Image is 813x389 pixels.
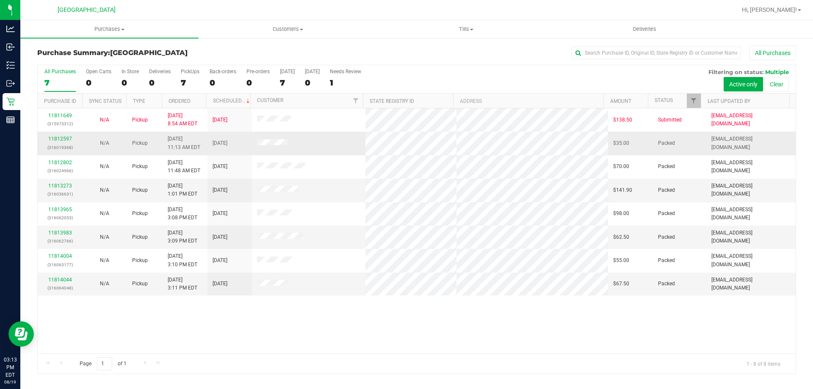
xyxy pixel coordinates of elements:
[213,280,227,288] span: [DATE]
[48,230,72,236] a: 11813983
[100,234,109,240] span: Not Applicable
[210,69,236,74] div: Back-orders
[122,78,139,88] div: 0
[711,206,791,222] span: [EMAIL_ADDRESS][DOMAIN_NAME]
[613,233,629,241] span: $62.50
[100,210,109,218] button: N/A
[44,78,76,88] div: 7
[86,69,111,74] div: Open Carts
[132,257,148,265] span: Pickup
[658,280,675,288] span: Packed
[280,69,295,74] div: [DATE]
[43,143,77,152] p: (316019368)
[100,116,109,124] button: N/A
[100,163,109,169] span: Not Applicable
[100,187,109,193] span: Not Applicable
[100,280,109,288] button: N/A
[613,116,632,124] span: $138.50
[658,257,675,265] span: Packed
[132,163,148,171] span: Pickup
[613,280,629,288] span: $67.50
[89,98,122,104] a: Sync Status
[740,357,787,370] span: 1 - 8 of 8 items
[711,112,791,128] span: [EMAIL_ADDRESS][DOMAIN_NAME]
[43,284,77,292] p: (316064048)
[43,261,77,269] p: (316063177)
[132,233,148,241] span: Pickup
[100,210,109,216] span: Not Applicable
[213,186,227,194] span: [DATE]
[658,163,675,171] span: Packed
[765,69,789,75] span: Multiple
[132,139,148,147] span: Pickup
[149,69,171,74] div: Deliveries
[37,49,290,57] h3: Purchase Summary:
[4,379,17,385] p: 08/19
[711,159,791,175] span: [EMAIL_ADDRESS][DOMAIN_NAME]
[655,97,673,103] a: Status
[213,210,227,218] span: [DATE]
[43,214,77,222] p: (316062053)
[43,237,77,245] p: (316062766)
[711,182,791,198] span: [EMAIL_ADDRESS][DOMAIN_NAME]
[658,233,675,241] span: Packed
[44,69,76,74] div: All Purchases
[213,233,227,241] span: [DATE]
[20,20,199,38] a: Purchases
[8,321,34,347] iframe: Resource center
[168,112,197,128] span: [DATE] 8:54 AM EDT
[724,77,763,91] button: Active only
[280,78,295,88] div: 7
[100,139,109,147] button: N/A
[43,167,77,175] p: (316024966)
[132,280,148,288] span: Pickup
[100,281,109,287] span: Not Applicable
[169,98,191,104] a: Ordered
[613,257,629,265] span: $55.00
[122,69,139,74] div: In Store
[6,43,15,51] inline-svg: Inbound
[168,135,200,151] span: [DATE] 11:13 AM EDT
[100,257,109,263] span: Not Applicable
[149,78,171,88] div: 0
[658,139,675,147] span: Packed
[43,190,77,198] p: (316036631)
[168,229,197,245] span: [DATE] 3:09 PM EDT
[20,25,199,33] span: Purchases
[257,97,283,103] a: Customer
[100,233,109,241] button: N/A
[708,98,750,104] a: Last Updated By
[658,210,675,218] span: Packed
[100,257,109,265] button: N/A
[711,229,791,245] span: [EMAIL_ADDRESS][DOMAIN_NAME]
[711,252,791,268] span: [EMAIL_ADDRESS][DOMAIN_NAME]
[43,120,77,128] p: (315973312)
[72,357,133,370] span: Page of 1
[708,69,763,75] span: Filtering on status:
[100,186,109,194] button: N/A
[613,163,629,171] span: $70.00
[100,140,109,146] span: Not Applicable
[48,136,72,142] a: 11812597
[370,98,414,104] a: State Registry ID
[213,116,227,124] span: [DATE]
[556,20,734,38] a: Deliveries
[742,6,797,13] span: Hi, [PERSON_NAME]!
[658,116,682,124] span: Submitted
[6,97,15,106] inline-svg: Retail
[6,116,15,124] inline-svg: Reports
[305,78,320,88] div: 0
[6,25,15,33] inline-svg: Analytics
[132,186,148,194] span: Pickup
[749,46,796,60] button: All Purchases
[330,69,361,74] div: Needs Review
[199,20,377,38] a: Customers
[132,210,148,218] span: Pickup
[133,98,145,104] a: Type
[613,210,629,218] span: $98.00
[210,78,236,88] div: 0
[48,253,72,259] a: 11814004
[213,139,227,147] span: [DATE]
[58,6,116,14] span: [GEOGRAPHIC_DATA]
[613,139,629,147] span: $35.00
